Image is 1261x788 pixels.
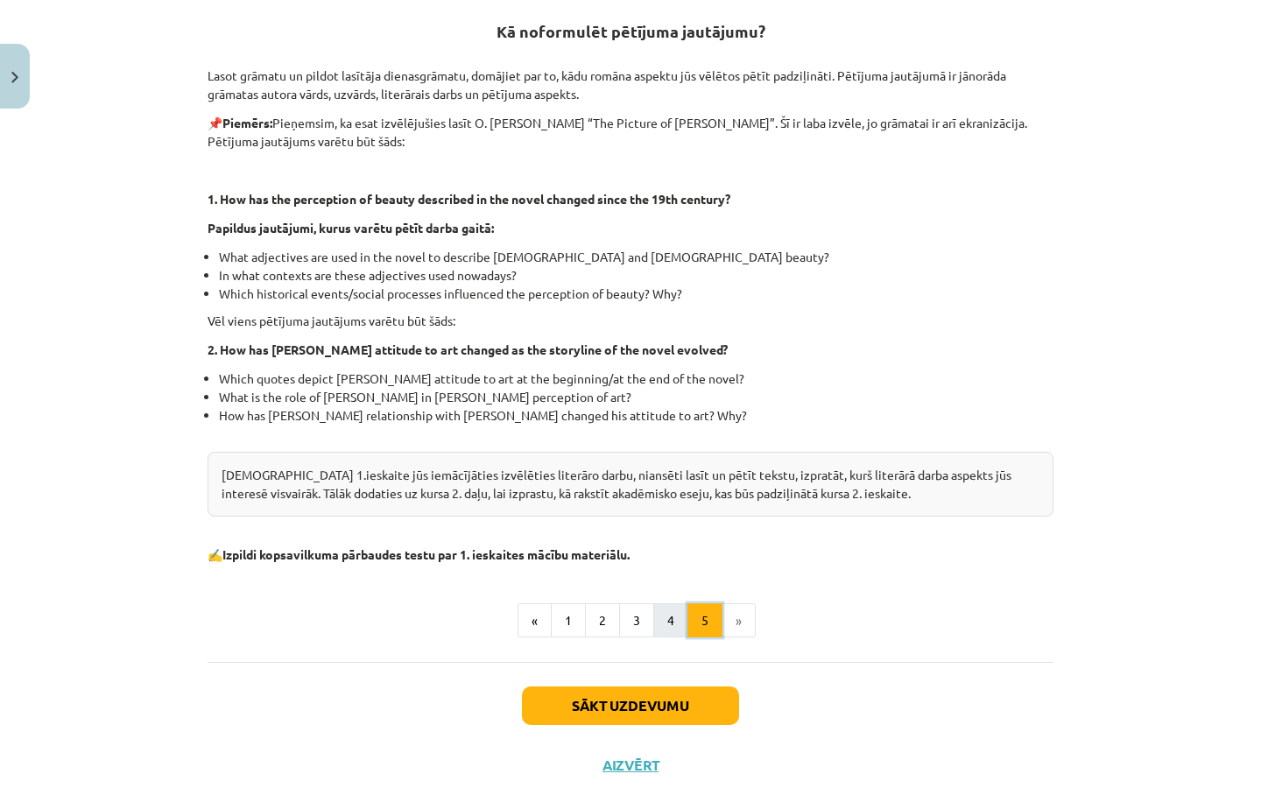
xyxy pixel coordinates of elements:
[11,72,18,83] img: icon-close-lesson-0947bae3869378f0d4975bcd49f059093ad1ed9edebbc8119c70593378902aed.svg
[687,603,722,638] button: 5
[208,603,1053,638] nav: Page navigation example
[208,220,494,236] strong: Papildus jautājumi, kurus varētu pētīt darba gaitā:
[619,603,654,638] button: 3
[219,406,1053,443] li: How has [PERSON_NAME] relationship with [PERSON_NAME] changed his attitude to art? Why?
[219,266,1053,285] li: In what contexts are these adjectives used nowadays?
[208,545,1053,564] p: ✍️
[497,21,765,41] strong: Kā noformulēt pētījuma jautājumu?
[219,248,1053,266] li: What adjectives are used in the novel to describe [DEMOGRAPHIC_DATA] and [DEMOGRAPHIC_DATA] beauty?
[208,114,1053,151] p: 📌 Pieņemsim, ka esat izvēlējušies lasīt O. [PERSON_NAME] “The Picture of [PERSON_NAME]”. Šī ir la...
[522,686,739,725] button: Sākt uzdevumu
[219,285,1053,303] li: Which historical events/social processes influenced the perception of beauty? Why?
[208,191,730,207] strong: 1. How has the perception of beauty described in the novel changed since the 19th century?
[208,48,1053,103] p: Lasot grāmatu un pildot lasītāja dienasgrāmatu, domājiet par to, kādu romāna aspektu jūs vēlētos ...
[208,312,1053,330] p: Vēl viens pētījuma jautājums varētu būt šāds:
[222,546,630,562] b: Izpildi kopsavilkuma pārbaudes testu par 1. ieskaites mācību materiālu.
[585,603,620,638] button: 2
[219,388,1053,406] li: What is the role of [PERSON_NAME] in [PERSON_NAME] perception of art?
[219,369,1053,388] li: Which quotes depict [PERSON_NAME] attitude to art at the beginning/at the end of the novel?
[222,115,272,130] strong: Piemērs:
[518,603,552,638] button: «
[653,603,688,638] button: 4
[208,341,728,357] strong: 2. How has [PERSON_NAME] attitude to art changed as the storyline of the novel evolved?
[208,452,1053,517] div: [DEMOGRAPHIC_DATA] 1.ieskaite jūs iemācījāties izvēlēties literāro darbu, niansēti lasīt un pētīt...
[551,603,586,638] button: 1
[597,756,664,774] button: Aizvērt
